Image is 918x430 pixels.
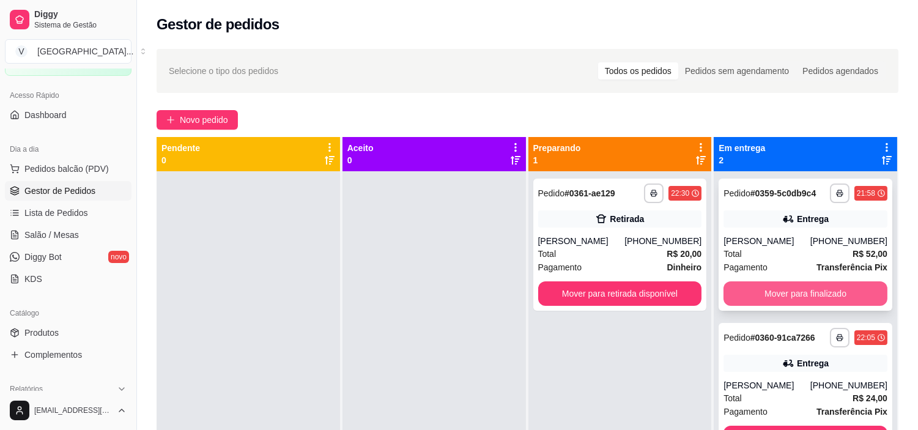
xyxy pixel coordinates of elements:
[816,407,887,417] strong: Transferência Pix
[724,333,750,343] span: Pedido
[750,333,815,343] strong: # 0360-91ca7266
[671,188,689,198] div: 22:30
[34,20,127,30] span: Sistema de Gestão
[724,405,768,418] span: Pagamento
[797,357,829,369] div: Entrega
[169,64,278,78] span: Selecione o tipo dos pedidos
[5,269,131,289] a: KDS
[15,45,28,57] span: V
[5,203,131,223] a: Lista de Pedidos
[724,379,810,391] div: [PERSON_NAME]
[5,345,131,365] a: Complementos
[34,9,127,20] span: Diggy
[5,396,131,425] button: [EMAIL_ADDRESS][DOMAIN_NAME]
[24,349,82,361] span: Complementos
[724,188,750,198] span: Pedido
[5,323,131,343] a: Produtos
[34,406,112,415] span: [EMAIL_ADDRESS][DOMAIN_NAME]
[857,333,875,343] div: 22:05
[161,142,200,154] p: Pendente
[180,113,228,127] span: Novo pedido
[678,62,796,80] div: Pedidos sem agendamento
[724,391,742,405] span: Total
[724,247,742,261] span: Total
[37,45,133,57] div: [GEOGRAPHIC_DATA] ...
[724,281,887,306] button: Mover para finalizado
[853,249,887,259] strong: R$ 52,00
[724,261,768,274] span: Pagamento
[667,249,701,259] strong: R$ 20,00
[10,384,43,394] span: Relatórios
[538,261,582,274] span: Pagamento
[157,15,279,34] h2: Gestor de pedidos
[857,188,875,198] div: 21:58
[538,188,565,198] span: Pedido
[347,154,374,166] p: 0
[5,225,131,245] a: Salão / Mesas
[750,188,816,198] strong: # 0359-5c0db9c4
[24,327,59,339] span: Produtos
[796,62,885,80] div: Pedidos agendados
[853,393,887,403] strong: R$ 24,00
[719,142,765,154] p: Em entrega
[24,109,67,121] span: Dashboard
[347,142,374,154] p: Aceito
[5,159,131,179] button: Pedidos balcão (PDV)
[5,39,131,64] button: Select a team
[816,262,887,272] strong: Transferência Pix
[719,154,765,166] p: 2
[533,142,581,154] p: Preparando
[724,235,810,247] div: [PERSON_NAME]
[538,247,557,261] span: Total
[5,139,131,159] div: Dia a dia
[24,229,79,241] span: Salão / Mesas
[157,110,238,130] button: Novo pedido
[797,213,829,225] div: Entrega
[533,154,581,166] p: 1
[5,86,131,105] div: Acesso Rápido
[667,262,701,272] strong: Dinheiro
[24,251,62,263] span: Diggy Bot
[538,281,702,306] button: Mover para retirada disponível
[161,154,200,166] p: 0
[5,105,131,125] a: Dashboard
[5,303,131,323] div: Catálogo
[538,235,625,247] div: [PERSON_NAME]
[564,188,615,198] strong: # 0361-ae129
[810,235,887,247] div: [PHONE_NUMBER]
[24,207,88,219] span: Lista de Pedidos
[166,116,175,124] span: plus
[610,213,644,225] div: Retirada
[24,185,95,197] span: Gestor de Pedidos
[810,379,887,391] div: [PHONE_NUMBER]
[624,235,701,247] div: [PHONE_NUMBER]
[24,163,109,175] span: Pedidos balcão (PDV)
[5,5,131,34] a: DiggySistema de Gestão
[24,273,42,285] span: KDS
[5,181,131,201] a: Gestor de Pedidos
[598,62,678,80] div: Todos os pedidos
[5,247,131,267] a: Diggy Botnovo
